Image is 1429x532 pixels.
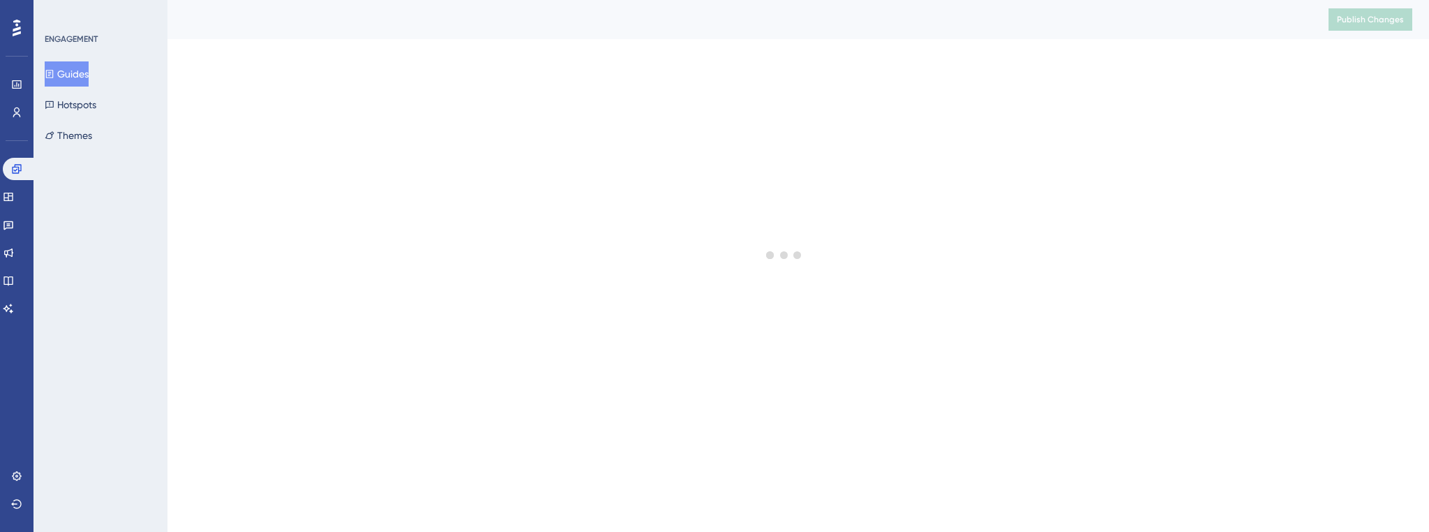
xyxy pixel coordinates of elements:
button: Themes [45,123,92,148]
button: Guides [45,61,89,87]
button: Hotspots [45,92,96,117]
div: ENGAGEMENT [45,34,98,45]
span: Publish Changes [1337,14,1404,25]
button: Publish Changes [1329,8,1412,31]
